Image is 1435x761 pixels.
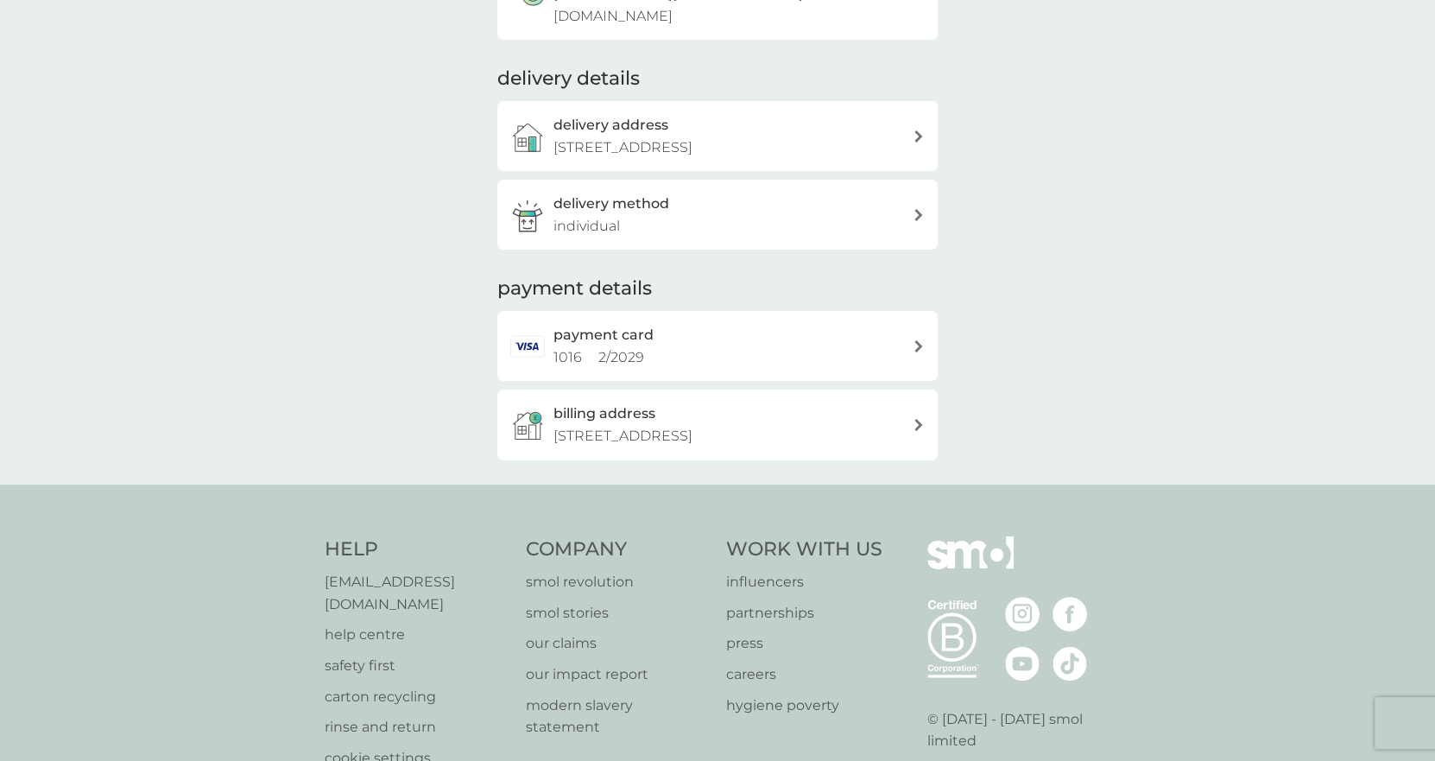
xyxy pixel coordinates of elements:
[526,632,710,655] a: our claims
[553,215,620,238] p: individual
[497,66,640,92] h2: delivery details
[526,663,710,686] a: our impact report
[325,536,509,563] h4: Help
[325,686,509,708] a: carton recycling
[553,136,692,159] p: [STREET_ADDRESS]
[526,602,710,625] a: smol stories
[726,602,882,625] a: partnerships
[726,632,882,655] a: press
[553,349,582,365] span: 1016
[325,571,509,615] a: [EMAIL_ADDRESS][DOMAIN_NAME]
[497,180,938,250] a: delivery methodindividual
[927,708,1111,752] p: © [DATE] - [DATE] smol limited
[497,390,938,460] button: billing address[STREET_ADDRESS]
[598,349,644,365] span: 2 / 2029
[553,114,668,136] h3: delivery address
[497,276,652,302] h2: payment details
[553,324,654,346] h2: payment card
[553,425,692,447] p: [STREET_ADDRESS]
[927,536,1014,595] img: smol
[726,536,882,563] h4: Work With Us
[526,694,710,739] a: modern slavery statement
[325,624,509,646] a: help centre
[526,536,710,563] h4: Company
[325,655,509,677] a: safety first
[1005,597,1040,631] img: visit the smol Instagram page
[553,193,669,215] h3: delivery method
[553,403,655,425] h3: billing address
[1005,646,1040,681] img: visit the smol Youtube page
[497,311,938,381] a: payment card1016 2/2029
[497,101,938,171] a: delivery address[STREET_ADDRESS]
[726,694,882,717] a: hygiene poverty
[726,663,882,686] a: careers
[1053,646,1087,681] img: visit the smol Tiktok page
[1053,597,1087,631] img: visit the smol Facebook page
[325,716,509,739] a: rinse and return
[726,571,882,593] a: influencers
[526,571,710,593] a: smol revolution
